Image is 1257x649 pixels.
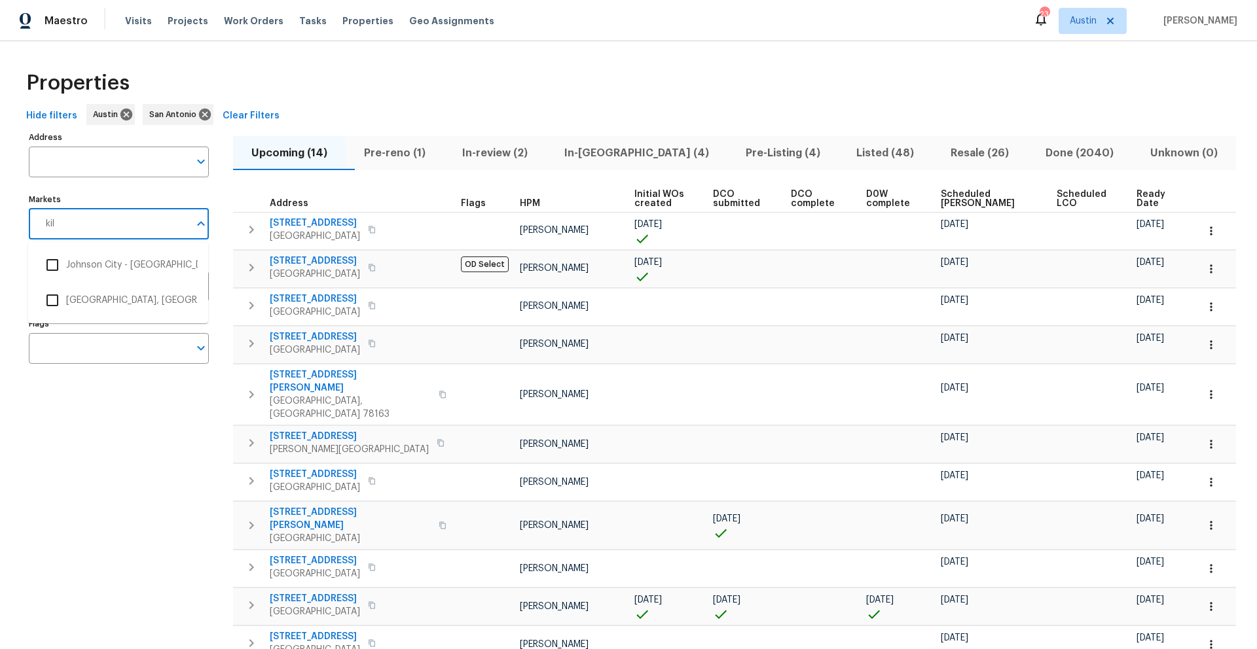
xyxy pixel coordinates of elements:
[39,251,198,279] li: Johnson City - [GEOGRAPHIC_DATA], [GEOGRAPHIC_DATA]
[217,104,285,128] button: Clear Filters
[168,14,208,27] span: Projects
[941,471,968,480] span: [DATE]
[270,230,360,243] span: [GEOGRAPHIC_DATA]
[26,108,77,124] span: Hide filters
[1137,296,1164,305] span: [DATE]
[354,144,436,162] span: Pre-reno (1)
[270,430,429,443] span: [STREET_ADDRESS]
[520,264,589,273] span: [PERSON_NAME]
[192,152,210,171] button: Open
[270,468,360,481] span: [STREET_ADDRESS]
[270,532,431,545] span: [GEOGRAPHIC_DATA]
[520,390,589,399] span: [PERSON_NAME]
[713,190,769,208] span: DCO submitted
[791,190,843,208] span: DCO complete
[1137,190,1175,208] span: Ready Date
[941,296,968,305] span: [DATE]
[461,256,509,272] span: OD Select
[192,339,210,357] button: Open
[270,199,308,208] span: Address
[1070,14,1097,27] span: Austin
[299,16,327,26] span: Tasks
[270,605,360,618] span: [GEOGRAPHIC_DATA]
[713,595,740,605] span: [DATE]
[1137,433,1164,442] span: [DATE]
[21,104,82,128] button: Hide filters
[1137,633,1164,642] span: [DATE]
[1137,258,1164,267] span: [DATE]
[941,557,968,567] span: [DATE]
[520,226,589,235] span: [PERSON_NAME]
[1035,144,1124,162] span: Done (2040)
[270,592,360,605] span: [STREET_ADDRESS]
[38,209,189,239] input: Search ...
[143,104,213,125] div: San Antonio
[224,14,283,27] span: Work Orders
[270,554,360,567] span: [STREET_ADDRESS]
[941,258,968,267] span: [DATE]
[520,478,589,487] span: [PERSON_NAME]
[39,287,198,314] li: [GEOGRAPHIC_DATA], [GEOGRAPHIC_DATA]
[520,440,589,449] span: [PERSON_NAME]
[270,254,360,268] span: [STREET_ADDRESS]
[520,521,589,530] span: [PERSON_NAME]
[735,144,831,162] span: Pre-Listing (4)
[270,343,360,357] span: [GEOGRAPHIC_DATA]
[634,220,662,229] span: [DATE]
[520,340,589,349] span: [PERSON_NAME]
[26,77,130,90] span: Properties
[520,199,540,208] span: HPM
[241,144,338,162] span: Upcoming (14)
[270,306,360,319] span: [GEOGRAPHIC_DATA]
[270,506,431,532] span: [STREET_ADDRESS][PERSON_NAME]
[1057,190,1115,208] span: Scheduled LCO
[223,108,280,124] span: Clear Filters
[45,14,88,27] span: Maestro
[713,514,740,523] span: [DATE]
[149,108,202,121] span: San Antonio
[941,633,968,642] span: [DATE]
[86,104,135,125] div: Austin
[941,514,968,523] span: [DATE]
[846,144,924,162] span: Listed (48)
[634,258,662,267] span: [DATE]
[1137,514,1164,523] span: [DATE]
[520,640,589,649] span: [PERSON_NAME]
[270,268,360,281] span: [GEOGRAPHIC_DATA]
[1137,595,1164,605] span: [DATE]
[634,595,662,605] span: [DATE]
[941,334,968,343] span: [DATE]
[461,199,486,208] span: Flags
[1158,14,1237,27] span: [PERSON_NAME]
[270,443,429,456] span: [PERSON_NAME][GEOGRAPHIC_DATA]
[520,564,589,573] span: [PERSON_NAME]
[270,217,360,230] span: [STREET_ADDRESS]
[270,481,360,494] span: [GEOGRAPHIC_DATA]
[520,302,589,311] span: [PERSON_NAME]
[941,220,968,229] span: [DATE]
[1137,220,1164,229] span: [DATE]
[520,602,589,611] span: [PERSON_NAME]
[1140,144,1228,162] span: Unknown (0)
[1137,334,1164,343] span: [DATE]
[29,133,209,141] label: Address
[270,292,360,306] span: [STREET_ADDRESS]
[941,383,968,393] span: [DATE]
[125,14,152,27] span: Visits
[941,595,968,605] span: [DATE]
[1137,383,1164,393] span: [DATE]
[1040,8,1049,21] div: 23
[93,108,123,121] span: Austin
[1137,557,1164,567] span: [DATE]
[270,395,431,421] span: [GEOGRAPHIC_DATA], [GEOGRAPHIC_DATA] 78163
[941,433,968,442] span: [DATE]
[634,190,691,208] span: Initial WOs created
[29,196,209,203] label: Markets
[409,14,494,27] span: Geo Assignments
[866,190,919,208] span: D0W complete
[940,144,1019,162] span: Resale (26)
[192,215,210,233] button: Close
[342,14,393,27] span: Properties
[554,144,720,162] span: In-[GEOGRAPHIC_DATA] (4)
[1137,471,1164,480] span: [DATE]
